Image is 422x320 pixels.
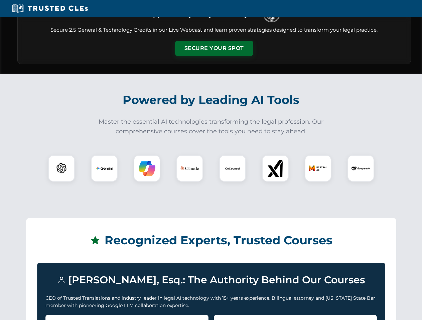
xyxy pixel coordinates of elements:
[347,155,374,182] div: DeepSeek
[45,271,377,289] h3: [PERSON_NAME], Esq.: The Authority Behind Our Courses
[175,41,253,56] button: Secure Your Spot
[305,155,331,182] div: Mistral AI
[309,159,327,178] img: Mistral AI Logo
[45,294,377,309] p: CEO of Trusted Translations and industry leader in legal AI technology with 15+ years experience....
[26,88,396,112] h2: Powered by Leading AI Tools
[37,229,385,252] h2: Recognized Experts, Trusted Courses
[48,155,75,182] div: ChatGPT
[134,155,160,182] div: Copilot
[219,155,246,182] div: CoCounsel
[351,159,370,178] img: DeepSeek Logo
[224,160,241,177] img: CoCounsel Logo
[262,155,289,182] div: xAI
[26,26,403,34] p: Secure 2.5 General & Technology Credits in our Live Webcast and learn proven strategies designed ...
[10,3,90,13] img: Trusted CLEs
[94,117,328,136] p: Master the essential AI technologies transforming the legal profession. Our comprehensive courses...
[267,160,284,177] img: xAI Logo
[139,160,155,177] img: Copilot Logo
[91,155,118,182] div: Gemini
[96,160,113,177] img: Gemini Logo
[176,155,203,182] div: Claude
[52,159,71,178] img: ChatGPT Logo
[180,159,199,178] img: Claude Logo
